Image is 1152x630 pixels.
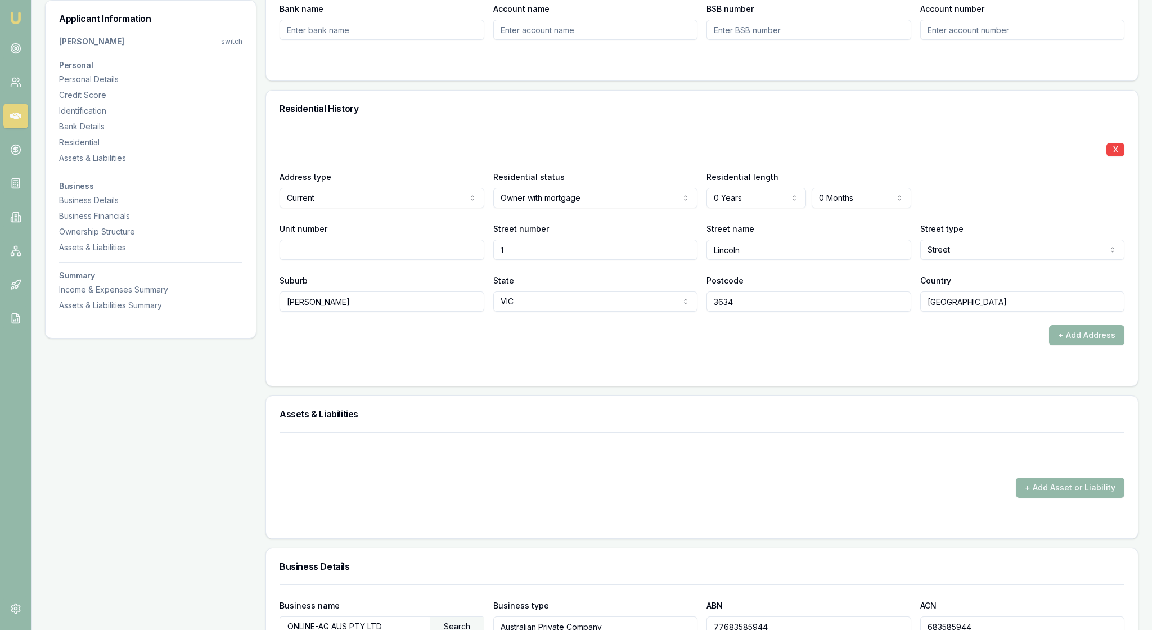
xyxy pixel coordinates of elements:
input: Enter account number [920,20,1125,40]
label: Business type [493,601,549,610]
label: Postcode [706,276,744,285]
h3: Business [59,182,242,190]
button: X [1106,143,1124,156]
div: Income & Expenses Summary [59,284,242,295]
label: BSB number [706,4,754,13]
label: ACN [920,601,937,610]
img: emu-icon-u.png [9,11,22,25]
label: Street type [920,224,964,233]
label: Residential length [706,172,778,182]
input: Enter account name [493,20,698,40]
div: Assets & Liabilities Summary [59,300,242,311]
div: Assets & Liabilities [59,152,242,164]
label: ABN [706,601,723,610]
label: Country [920,276,951,285]
label: Residential status [493,172,565,182]
label: Account name [493,4,550,13]
label: State [493,276,514,285]
label: Bank name [280,4,323,13]
button: + Add Address [1049,325,1124,345]
h3: Personal [59,61,242,69]
h3: Summary [59,272,242,280]
div: Residential [59,137,242,148]
h3: Applicant Information [59,14,242,23]
h3: Business Details [280,562,1124,571]
div: Business Financials [59,210,242,222]
div: Ownership Structure [59,226,242,237]
h3: Assets & Liabilities [280,409,1124,418]
label: Suburb [280,276,308,285]
div: Bank Details [59,121,242,132]
label: Unit number [280,224,327,233]
label: Business name [280,601,340,610]
label: Address type [280,172,331,182]
div: Identification [59,105,242,116]
div: switch [221,37,242,46]
input: Enter BSB number [706,20,911,40]
div: Assets & Liabilities [59,242,242,253]
div: Personal Details [59,74,242,85]
label: Account number [920,4,984,13]
div: Credit Score [59,89,242,101]
label: Street name [706,224,754,233]
h3: Residential History [280,104,1124,113]
label: Street number [493,224,549,233]
button: + Add Asset or Liability [1016,478,1124,498]
div: Business Details [59,195,242,206]
div: [PERSON_NAME] [59,36,124,47]
input: Enter bank name [280,20,484,40]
